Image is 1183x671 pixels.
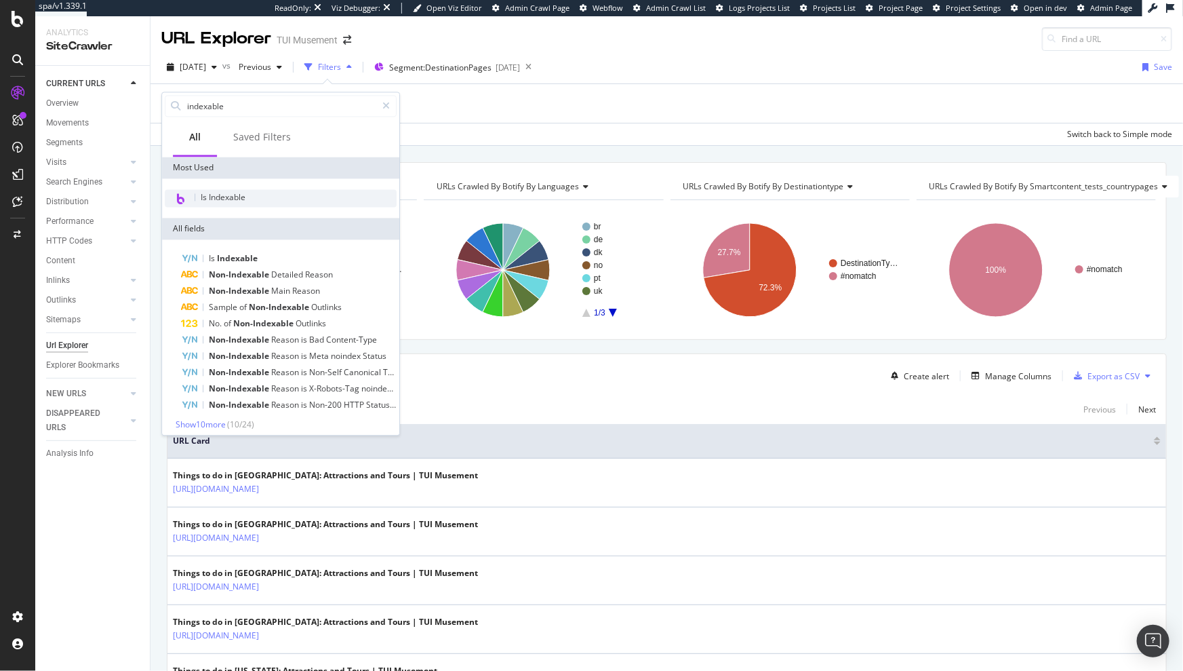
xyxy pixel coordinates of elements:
button: Next [1138,401,1156,417]
span: Non-Indexable [209,285,271,296]
div: CURRENT URLS [46,77,105,91]
span: Admin Crawl Page [505,3,569,13]
span: Previous [233,61,271,73]
button: Switch back to Simple mode [1062,123,1172,145]
text: de [594,235,603,244]
span: is [301,350,309,362]
div: SiteCrawler [46,39,139,54]
span: URLs Crawled By Botify By smartcontent_tests_countrypages [929,180,1159,192]
span: Non-Indexable [249,301,311,313]
div: arrow-right-arrow-left [343,35,351,45]
span: Indexable [217,252,258,264]
a: Open in dev [1011,3,1067,14]
span: Reason [271,383,301,394]
div: Things to do in [GEOGRAPHIC_DATA]: Attractions and Tours | TUI Musement [173,616,478,628]
button: Create alert [885,365,949,387]
button: Manage Columns [966,368,1051,384]
span: Projects List [813,3,856,13]
span: Project Settings [946,3,1001,13]
div: Outlinks [46,293,76,307]
a: Inlinks [46,273,127,288]
h4: URLs Crawled By Botify By smartcontent_tests_countrypages [927,176,1179,197]
div: Segments [46,136,83,150]
div: [DATE] [496,62,520,73]
button: Filters [299,56,357,78]
a: [URL][DOMAIN_NAME] [173,580,259,594]
input: Search by field name [186,96,376,116]
button: Segment:DestinationPages[DATE] [369,56,520,78]
span: vs [222,60,233,71]
button: Save [1137,56,1172,78]
span: ( 10 / 24 ) [227,419,254,430]
span: is [301,399,309,410]
span: Non-Indexable [209,383,271,394]
div: Performance [46,214,94,229]
h4: URLs Crawled By Botify By languages [434,176,651,197]
span: Main [271,285,292,296]
a: Sitemaps [46,313,127,327]
a: [URL][DOMAIN_NAME] [173,531,259,545]
span: Show 10 more [176,419,226,430]
a: Admin Page [1077,3,1132,14]
a: Segments [46,136,140,150]
a: CURRENT URLS [46,77,127,91]
div: Content [46,254,75,268]
span: Reason [292,285,320,296]
div: Sitemaps [46,313,81,327]
span: Tag [383,366,397,378]
span: URLs Crawled By Botify By languages [437,180,579,192]
a: Logs Projects List [716,3,790,14]
a: Admin Crawl Page [492,3,569,14]
div: All [189,130,201,144]
text: pt [594,273,601,283]
div: Save [1154,61,1172,73]
span: Open Viz Editor [426,3,482,13]
span: Non-Indexable [209,366,271,378]
span: Outlinks [311,301,342,313]
div: Create alert [904,370,949,382]
div: Export as CSV [1087,370,1140,382]
span: of [239,301,249,313]
div: Next [1138,404,1156,415]
button: Previous [1083,401,1116,417]
text: 72.3% [759,283,782,292]
span: Reason [305,269,333,280]
span: Non-Indexable [209,350,271,362]
div: HTTP Codes [46,234,92,248]
text: br [594,222,601,231]
a: Movements [46,116,140,130]
button: Previous [233,56,287,78]
div: Things to do in [GEOGRAPHIC_DATA]: Attractions and Tours | TUI Musement [173,518,478,531]
svg: A chart. [424,211,663,329]
div: Visits [46,155,66,170]
span: Meta [309,350,331,362]
div: Distribution [46,195,89,209]
div: URL Explorer [161,27,271,50]
div: Viz Debugger: [332,3,380,14]
a: Project Page [866,3,923,14]
text: no [594,261,603,270]
a: Outlinks [46,293,127,307]
span: Non-Indexable [233,318,296,329]
a: Distribution [46,195,127,209]
a: NEW URLS [46,387,127,401]
div: Manage Columns [985,370,1051,382]
div: DISAPPEARED URLS [46,406,115,435]
h4: URLs Crawled By Botify By destinationtype [681,176,898,197]
span: Reason [271,334,301,345]
text: #nomatch [1087,265,1123,274]
span: Reason [271,366,301,378]
span: of [224,318,233,329]
span: Sample [209,301,239,313]
span: Is Indexable [201,191,245,203]
a: [URL][DOMAIN_NAME] [173,482,259,496]
span: is [301,383,309,394]
div: Switch back to Simple mode [1067,128,1172,140]
a: Overview [46,96,140,111]
svg: A chart. [670,211,910,329]
span: Status [363,350,386,362]
div: Open Intercom Messenger [1137,625,1169,657]
a: DISAPPEARED URLS [46,406,127,435]
div: Analytics [46,27,139,39]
